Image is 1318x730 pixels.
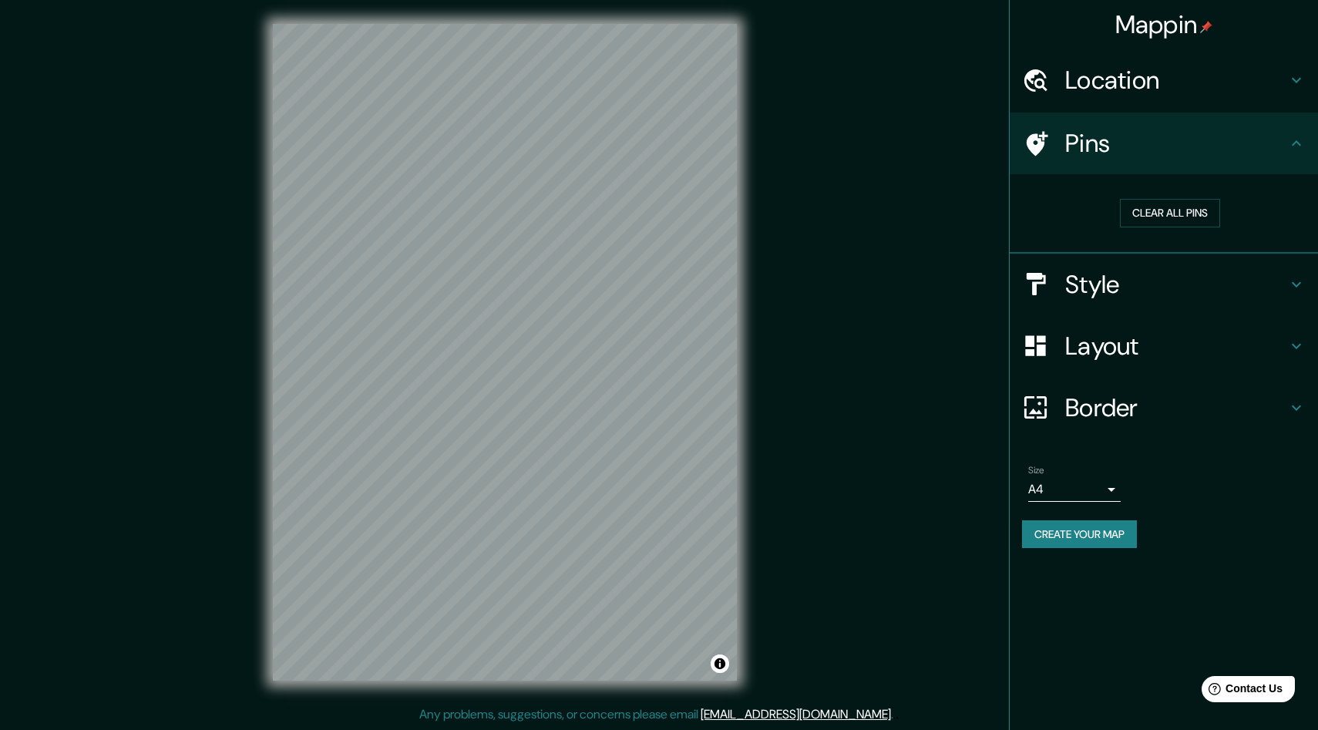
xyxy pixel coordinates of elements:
img: pin-icon.png [1200,21,1212,33]
label: Size [1028,463,1044,476]
h4: Layout [1065,331,1287,362]
h4: Border [1065,392,1287,423]
div: Location [1010,49,1318,111]
canvas: Map [273,24,737,681]
iframe: Help widget launcher [1181,670,1301,713]
div: Pins [1010,113,1318,174]
h4: Mappin [1115,9,1213,40]
p: Any problems, suggestions, or concerns please email . [419,705,893,724]
h4: Style [1065,269,1287,300]
div: . [896,705,899,724]
button: Toggle attribution [711,654,729,673]
h4: Pins [1065,128,1287,159]
button: Create your map [1022,520,1137,549]
div: A4 [1028,477,1121,502]
h4: Location [1065,65,1287,96]
div: Layout [1010,315,1318,377]
div: Border [1010,377,1318,439]
button: Clear all pins [1120,199,1220,227]
a: [EMAIL_ADDRESS][DOMAIN_NAME] [701,706,891,722]
div: Style [1010,254,1318,315]
div: . [893,705,896,724]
